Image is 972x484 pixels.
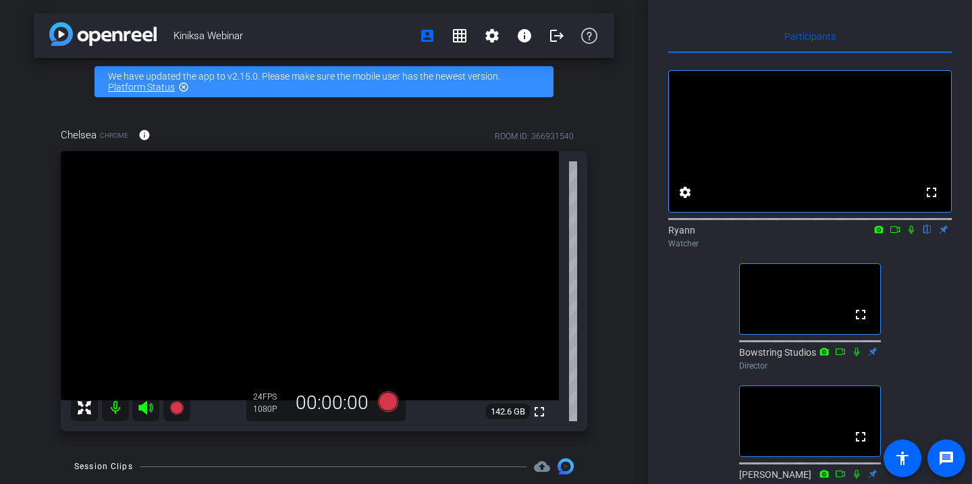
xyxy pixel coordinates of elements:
a: Platform Status [108,82,175,92]
div: Session Clips [74,460,133,473]
mat-icon: fullscreen [853,306,869,323]
mat-icon: message [938,450,954,466]
span: Destinations for your clips [534,458,550,475]
span: Kiniksa Webinar [173,22,411,49]
mat-icon: cloud_upload [534,458,550,475]
img: Session clips [558,458,574,475]
img: app-logo [49,22,157,46]
div: ROOM ID: 366931540 [495,130,574,142]
mat-icon: accessibility [894,450,911,466]
div: 00:00:00 [287,392,377,414]
mat-icon: fullscreen [531,404,547,420]
mat-icon: account_box [419,28,435,44]
div: Director [739,360,881,372]
mat-icon: settings [677,184,693,200]
mat-icon: fullscreen [923,184,940,200]
span: Participants [784,32,836,41]
mat-icon: grid_on [452,28,468,44]
span: 142.6 GB [486,404,530,420]
div: We have updated the app to v2.15.0. Please make sure the mobile user has the newest version. [94,66,553,97]
span: Chrome [100,130,128,140]
mat-icon: logout [549,28,565,44]
mat-icon: info [516,28,533,44]
div: 24 [253,392,287,402]
mat-icon: highlight_off [178,82,189,92]
div: Watcher [668,238,952,250]
span: FPS [263,392,277,402]
div: Bowstring Studios [739,346,881,372]
div: Ryann [668,223,952,250]
span: Chelsea [61,128,97,142]
div: 1080P [253,404,287,414]
mat-icon: settings [484,28,500,44]
mat-icon: fullscreen [853,429,869,445]
mat-icon: info [138,129,151,141]
mat-icon: flip [919,223,936,235]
